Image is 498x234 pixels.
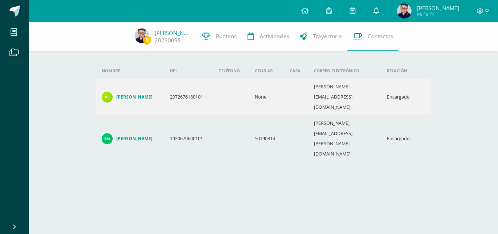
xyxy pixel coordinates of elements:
td: Encargado [381,79,419,115]
th: Teléfono [213,63,249,79]
th: Casa [284,63,308,79]
img: 0687edfa2bbc77e50cda55ef66255890.png [102,92,113,103]
th: Correo electrónico [308,63,381,79]
a: [PERSON_NAME] [155,29,191,37]
td: 50190314 [249,115,284,162]
a: Actividades [242,22,295,51]
span: 8 [143,35,151,45]
th: Nombre [96,63,164,79]
span: Mi Perfil [417,11,459,17]
span: [PERSON_NAME] [417,4,459,12]
a: Trayectoria [295,22,347,51]
td: [PERSON_NAME][EMAIL_ADDRESS][DOMAIN_NAME] [308,79,381,115]
img: 0dabd2daab90285735dd41bc3447274b.png [397,4,412,18]
td: [PERSON_NAME][EMAIL_ADDRESS][PERSON_NAME][DOMAIN_NAME] [308,115,381,162]
td: 2072676180101 [164,79,213,115]
a: Punteos [197,22,242,51]
td: None [249,79,284,115]
a: 20230098 [155,37,181,44]
th: Celular [249,63,284,79]
span: Actividades [260,32,289,40]
th: DPI [164,63,213,79]
td: 1920670600101 [164,115,213,162]
h4: [PERSON_NAME] [116,136,152,142]
td: Encargado [381,115,419,162]
span: Punteos [216,32,237,40]
span: Trayectoria [313,32,342,40]
img: a6c670708e6d2bb37978564769ee9905.png [102,133,113,144]
th: Relación [381,63,419,79]
img: 0dabd2daab90285735dd41bc3447274b.png [135,28,149,43]
a: [PERSON_NAME] [102,92,158,103]
span: Contactos [367,32,393,40]
a: [PERSON_NAME] [102,133,158,144]
h4: [PERSON_NAME] [116,94,152,100]
a: Contactos [347,22,398,51]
